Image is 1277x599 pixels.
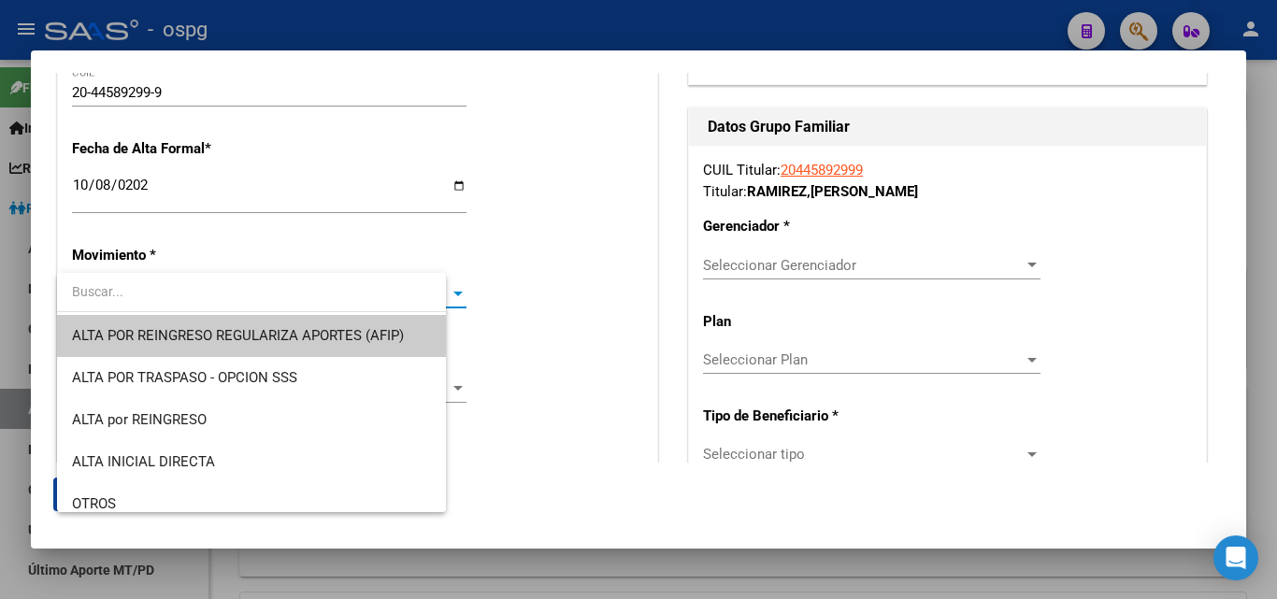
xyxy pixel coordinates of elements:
[72,411,207,428] span: ALTA por REINGRESO
[72,495,116,512] span: OTROS
[72,369,297,386] span: ALTA POR TRASPASO - OPCION SSS
[1213,535,1258,580] div: Open Intercom Messenger
[57,272,446,311] input: dropdown search
[72,327,404,344] span: ALTA POR REINGRESO REGULARIZA APORTES (AFIP)
[72,453,215,470] span: ALTA INICIAL DIRECTA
